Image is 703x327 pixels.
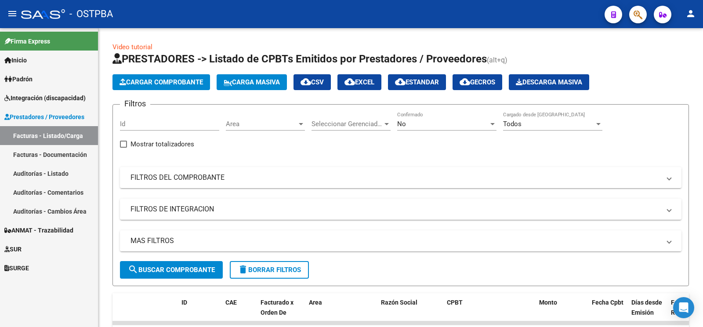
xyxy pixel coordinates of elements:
[112,74,210,90] button: Cargar Comprobante
[120,78,203,86] span: Cargar Comprobante
[312,120,383,128] span: Seleccionar Gerenciador
[453,74,502,90] button: Gecros
[261,299,294,316] span: Facturado x Orden De
[671,299,696,316] span: Fecha Recibido
[120,98,150,110] h3: Filtros
[225,299,237,306] span: CAE
[120,261,223,279] button: Buscar Comprobante
[301,78,324,86] span: CSV
[503,120,522,128] span: Todos
[112,53,487,65] span: PRESTADORES -> Listado de CPBTs Emitidos por Prestadores / Proveedores
[631,299,662,316] span: Días desde Emisión
[4,93,86,103] span: Integración (discapacidad)
[447,299,463,306] span: CPBT
[69,4,113,24] span: - OSTPBA
[460,78,495,86] span: Gecros
[4,112,84,122] span: Prestadores / Proveedores
[120,230,681,251] mat-expansion-panel-header: MAS FILTROS
[301,76,311,87] mat-icon: cloud_download
[230,261,309,279] button: Borrar Filtros
[592,299,623,306] span: Fecha Cpbt
[4,74,33,84] span: Padrón
[487,56,507,64] span: (alt+q)
[460,76,470,87] mat-icon: cloud_download
[509,74,589,90] app-download-masive: Descarga masiva de comprobantes (adjuntos)
[673,297,694,318] div: Open Intercom Messenger
[7,8,18,19] mat-icon: menu
[128,264,138,275] mat-icon: search
[344,78,374,86] span: EXCEL
[397,120,406,128] span: No
[337,74,381,90] button: EXCEL
[226,120,297,128] span: Area
[120,199,681,220] mat-expansion-panel-header: FILTROS DE INTEGRACION
[238,266,301,274] span: Borrar Filtros
[344,76,355,87] mat-icon: cloud_download
[395,76,406,87] mat-icon: cloud_download
[130,236,660,246] mat-panel-title: MAS FILTROS
[4,225,73,235] span: ANMAT - Trazabilidad
[130,204,660,214] mat-panel-title: FILTROS DE INTEGRACION
[238,264,248,275] mat-icon: delete
[130,139,194,149] span: Mostrar totalizadores
[388,74,446,90] button: Estandar
[120,167,681,188] mat-expansion-panel-header: FILTROS DEL COMPROBANTE
[181,299,187,306] span: ID
[4,263,29,273] span: SURGE
[509,74,589,90] button: Descarga Masiva
[224,78,280,86] span: Carga Masiva
[130,173,660,182] mat-panel-title: FILTROS DEL COMPROBANTE
[685,8,696,19] mat-icon: person
[309,299,322,306] span: Area
[4,244,22,254] span: SUR
[539,299,557,306] span: Monto
[4,36,50,46] span: Firma Express
[128,266,215,274] span: Buscar Comprobante
[381,299,417,306] span: Razón Social
[112,43,152,51] a: Video tutorial
[4,55,27,65] span: Inicio
[294,74,331,90] button: CSV
[395,78,439,86] span: Estandar
[516,78,582,86] span: Descarga Masiva
[217,74,287,90] button: Carga Masiva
